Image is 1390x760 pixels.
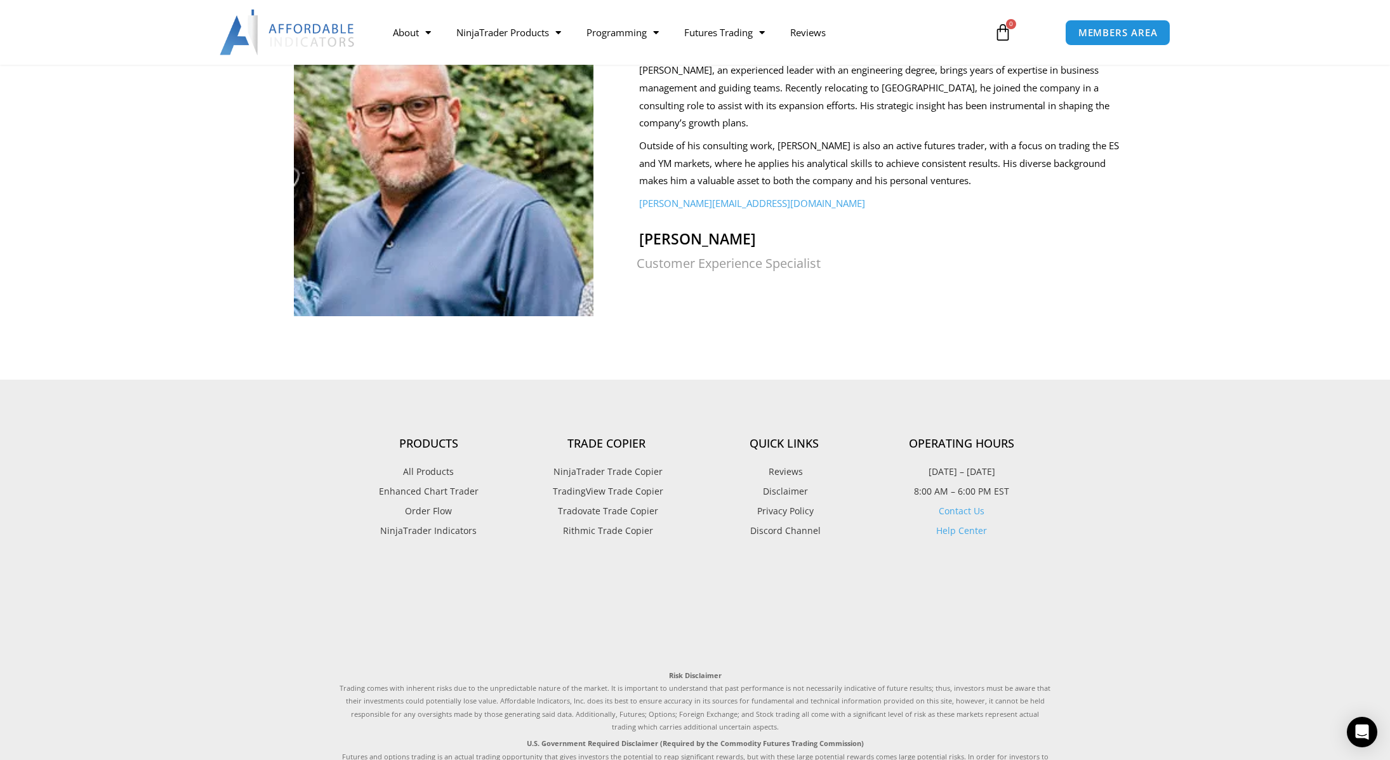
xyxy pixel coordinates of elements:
[340,463,517,480] a: All Products
[294,17,593,316] img: unnamed 1 | Affordable Indicators – NinjaTrader
[672,18,778,47] a: Futures Trading
[639,137,1122,190] p: Outside of his consulting work, [PERSON_NAME] is also an active futures trader, with a focus on t...
[669,670,722,680] strong: Risk Disclaimer
[975,14,1031,51] a: 0
[517,483,695,500] a: TradingView Trade Copier
[639,197,865,210] a: [PERSON_NAME][EMAIL_ADDRESS][DOMAIN_NAME]
[873,463,1050,480] p: [DATE] – [DATE]
[936,524,987,537] a: Help Center
[695,503,873,519] a: Privacy Policy
[1078,28,1158,37] span: MEMBERS AREA
[340,669,1050,734] p: Trading comes with inherent risks due to the unpredictable nature of the market. It is important ...
[550,463,663,480] span: NinjaTrader Trade Copier
[1065,20,1171,46] a: MEMBERS AREA
[403,463,454,480] span: All Products
[873,437,1050,451] h4: Operating Hours
[760,483,808,500] span: Disclaimer
[778,18,838,47] a: Reviews
[379,483,479,500] span: Enhanced Chart Trader
[220,10,356,55] img: LogoAI | Affordable Indicators – NinjaTrader
[340,523,517,539] a: NinjaTrader Indicators
[873,483,1050,500] p: 8:00 AM – 6:00 PM EST
[754,503,814,519] span: Privacy Policy
[340,437,517,451] h4: Products
[639,62,1122,132] p: [PERSON_NAME], an experienced leader with an engineering degree, brings years of expertise in bus...
[560,523,653,539] span: Rithmic Trade Copier
[517,503,695,519] a: Tradovate Trade Copier
[405,503,452,519] span: Order Flow
[747,523,821,539] span: Discord Channel
[380,18,444,47] a: About
[340,483,517,500] a: Enhanced Chart Trader
[517,463,695,480] a: NinjaTrader Trade Copier
[517,523,695,539] a: Rithmic Trade Copier
[550,483,663,500] span: TradingView Trade Copier
[527,738,864,748] strong: U.S. Government Required Disclaimer (Required by the Commodity Futures Trading Commission)
[1347,717,1377,747] div: Open Intercom Messenger
[639,230,1122,249] h2: [PERSON_NAME]
[695,523,873,539] a: Discord Channel
[574,18,672,47] a: Programming
[637,255,1122,272] h2: Customer Experience Specialist
[695,483,873,500] a: Disclaimer
[555,503,658,519] span: Tradovate Trade Copier
[380,523,477,539] span: NinjaTrader Indicators
[765,463,803,480] span: Reviews
[1006,19,1016,29] span: 0
[380,18,979,47] nav: Menu
[939,505,984,517] a: Contact Us
[695,437,873,451] h4: Quick Links
[695,463,873,480] a: Reviews
[444,18,574,47] a: NinjaTrader Products
[517,437,695,451] h4: Trade Copier
[340,503,517,519] a: Order Flow
[340,568,1050,657] iframe: Customer reviews powered by Trustpilot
